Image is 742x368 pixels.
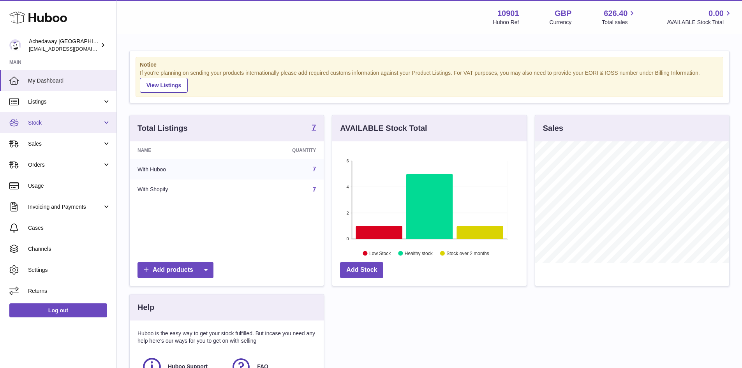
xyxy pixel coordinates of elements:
[29,38,99,53] div: Achedaway [GEOGRAPHIC_DATA]
[347,210,349,215] text: 2
[9,39,21,51] img: admin@newpb.co.uk
[28,140,102,148] span: Sales
[667,19,733,26] span: AVAILABLE Stock Total
[497,8,519,19] strong: 10901
[543,123,563,134] h3: Sales
[550,19,572,26] div: Currency
[667,8,733,26] a: 0.00 AVAILABLE Stock Total
[28,182,111,190] span: Usage
[28,287,111,295] span: Returns
[447,250,489,256] text: Stock over 2 months
[28,224,111,232] span: Cases
[140,69,719,93] div: If you're planning on sending your products internationally please add required customs informati...
[347,185,349,189] text: 4
[493,19,519,26] div: Huboo Ref
[405,250,433,256] text: Healthy stock
[602,19,636,26] span: Total sales
[137,123,188,134] h3: Total Listings
[347,236,349,241] text: 0
[709,8,724,19] span: 0.00
[137,262,213,278] a: Add products
[137,330,316,345] p: Huboo is the easy way to get your stock fulfilled. But incase you need any help here's our ways f...
[340,262,383,278] a: Add Stock
[312,123,316,131] strong: 7
[369,250,391,256] text: Low Stock
[140,61,719,69] strong: Notice
[604,8,627,19] span: 626.40
[347,158,349,163] text: 6
[28,266,111,274] span: Settings
[130,159,234,180] td: With Huboo
[130,141,234,159] th: Name
[28,98,102,106] span: Listings
[28,77,111,85] span: My Dashboard
[312,123,316,133] a: 7
[29,46,115,52] span: [EMAIL_ADDRESS][DOMAIN_NAME]
[602,8,636,26] a: 626.40 Total sales
[28,161,102,169] span: Orders
[312,166,316,173] a: 7
[130,180,234,200] td: With Shopify
[140,78,188,93] a: View Listings
[340,123,427,134] h3: AVAILABLE Stock Total
[137,302,154,313] h3: Help
[234,141,324,159] th: Quantity
[9,303,107,317] a: Log out
[28,119,102,127] span: Stock
[555,8,571,19] strong: GBP
[312,186,316,193] a: 7
[28,203,102,211] span: Invoicing and Payments
[28,245,111,253] span: Channels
